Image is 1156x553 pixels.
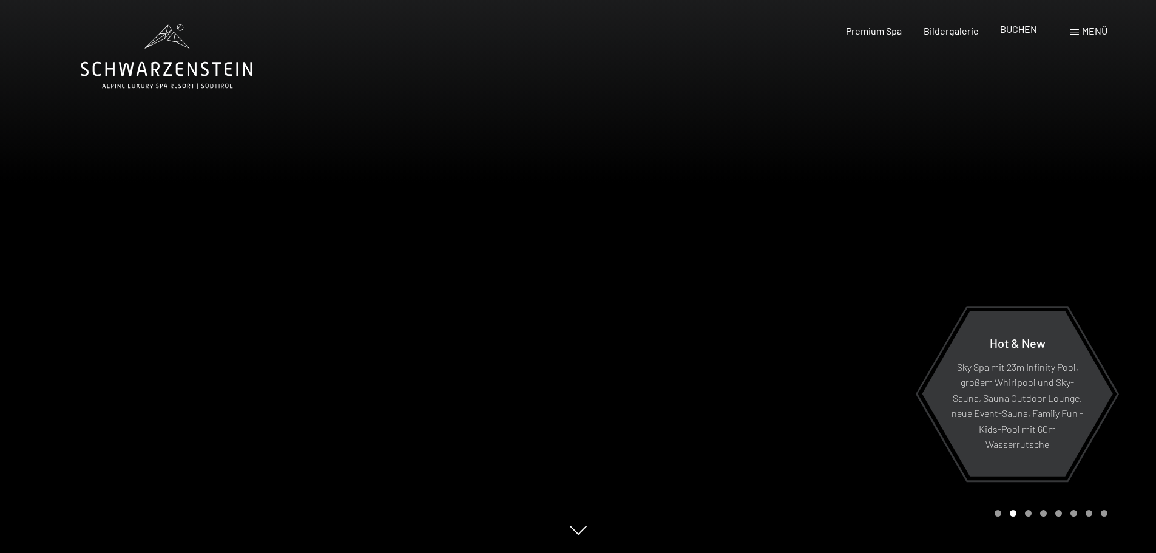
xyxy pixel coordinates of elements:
[921,310,1114,477] a: Hot & New Sky Spa mit 23m Infinity Pool, großem Whirlpool und Sky-Sauna, Sauna Outdoor Lounge, ne...
[1055,510,1062,517] div: Carousel Page 5
[952,359,1083,452] p: Sky Spa mit 23m Infinity Pool, großem Whirlpool und Sky-Sauna, Sauna Outdoor Lounge, neue Event-S...
[990,335,1046,350] span: Hot & New
[846,25,902,36] a: Premium Spa
[1000,23,1037,35] a: BUCHEN
[924,25,979,36] a: Bildergalerie
[1040,510,1047,517] div: Carousel Page 4
[1025,510,1032,517] div: Carousel Page 3
[990,510,1107,517] div: Carousel Pagination
[1101,510,1107,517] div: Carousel Page 8
[1010,510,1016,517] div: Carousel Page 2 (Current Slide)
[1082,25,1107,36] span: Menü
[1070,510,1077,517] div: Carousel Page 6
[1086,510,1092,517] div: Carousel Page 7
[995,510,1001,517] div: Carousel Page 1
